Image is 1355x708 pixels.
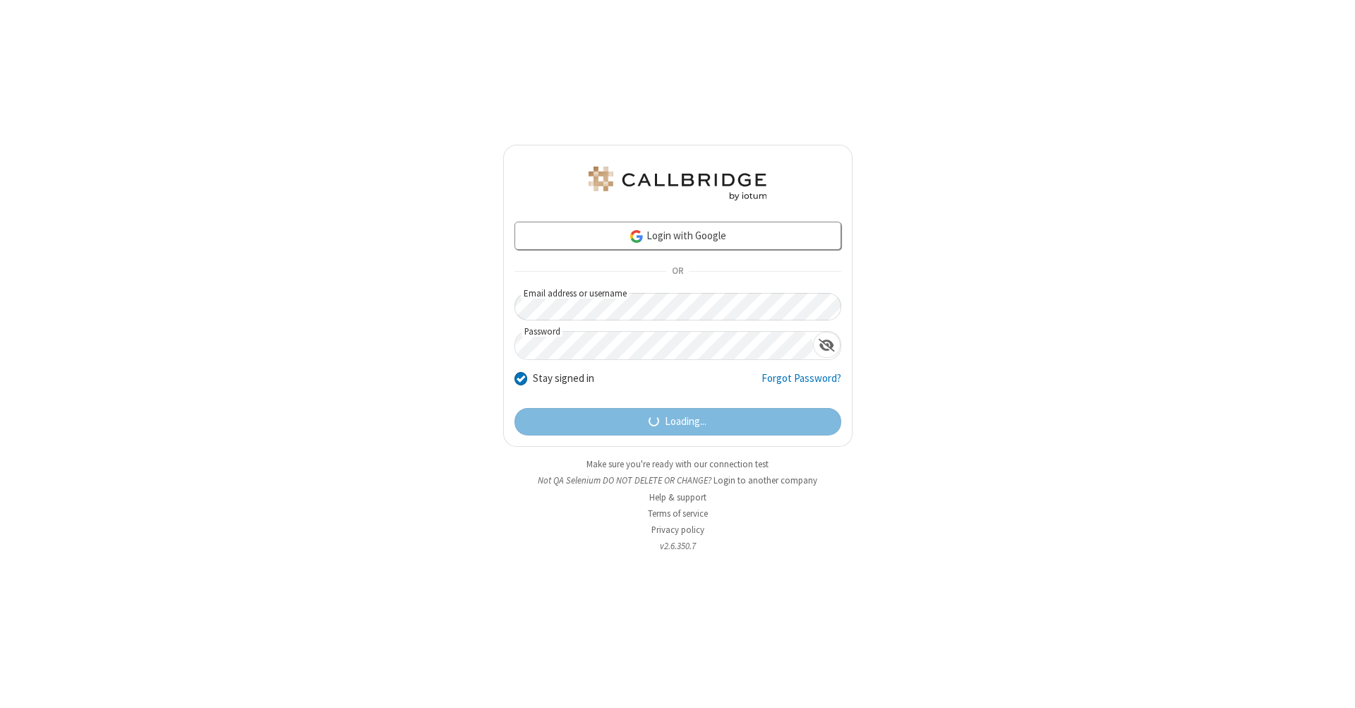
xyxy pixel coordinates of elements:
label: Stay signed in [533,371,594,387]
span: OR [666,262,689,282]
button: Loading... [514,408,841,436]
input: Email address or username [514,293,841,320]
a: Privacy policy [651,524,704,536]
img: google-icon.png [629,229,644,244]
img: QA Selenium DO NOT DELETE OR CHANGE [586,167,769,200]
li: Not QA Selenium DO NOT DELETE OR CHANGE? [503,474,853,487]
a: Login with Google [514,222,841,250]
button: Login to another company [713,474,817,487]
span: Loading... [665,414,706,430]
a: Make sure you're ready with our connection test [586,458,769,470]
li: v2.6.350.7 [503,539,853,553]
div: Show password [813,332,841,358]
a: Help & support [649,491,706,503]
input: Password [515,332,813,359]
a: Terms of service [648,508,708,520]
a: Forgot Password? [761,371,841,397]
